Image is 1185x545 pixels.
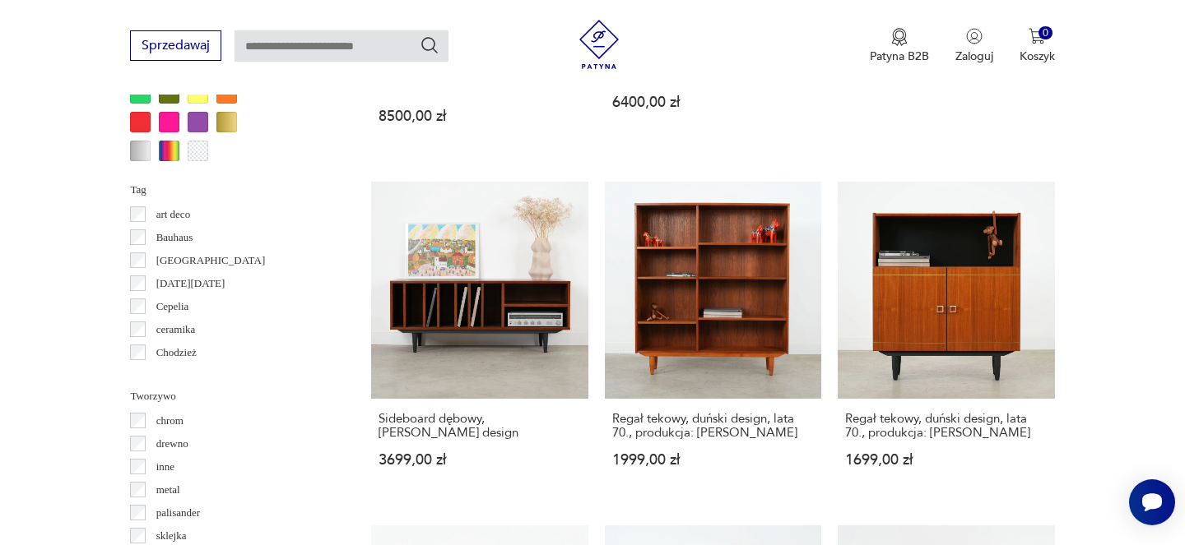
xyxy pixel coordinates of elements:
p: metal [156,481,180,499]
p: 8500,00 zł [379,109,580,123]
button: Sprzedawaj [130,30,221,61]
button: Szukaj [420,35,439,55]
iframe: Smartsupp widget button [1129,479,1175,525]
h3: Sideboard dębowy, [PERSON_NAME] design [379,412,580,440]
p: chrom [156,412,184,430]
p: Cepelia [156,298,189,316]
p: Chodzież [156,344,197,362]
button: 0Koszyk [1020,28,1055,64]
p: 3699,00 zł [379,453,580,467]
img: Ikona koszyka [1029,28,1045,44]
p: 1769,00 zł [845,81,1047,95]
a: Regał tekowy, duński design, lata 70., produkcja: DaniaRegał tekowy, duński design, lata 70., pro... [838,182,1054,498]
img: Patyna - sklep z meblami i dekoracjami vintage [574,20,624,69]
h3: Palisandrowy regał vintage w stylu mid-century, zaprojektowany przez [PERSON_NAME] dla Cado w lat... [379,40,580,96]
p: Tworzywo [130,387,332,405]
p: Zaloguj [955,48,993,64]
a: Sideboard dębowy, skandynawski designSideboard dębowy, [PERSON_NAME] design3699,00 zł [371,182,588,498]
a: Regał tekowy, duński design, lata 70., produkcja: DaniaRegał tekowy, duński design, lata 70., pro... [605,182,821,498]
button: Zaloguj [955,28,993,64]
p: drewno [156,435,188,453]
p: 1699,00 zł [845,453,1047,467]
a: Sprzedawaj [130,41,221,53]
a: Ikona medaluPatyna B2B [870,28,929,64]
button: Patyna B2B [870,28,929,64]
p: [DATE][DATE] [156,275,225,293]
h3: Regał tekowy, duński design, lata 70., produkcja: [PERSON_NAME] [612,412,814,440]
p: ceramika [156,321,196,339]
p: Ćmielów [156,367,196,385]
p: Koszyk [1020,48,1055,64]
p: inne [156,458,174,476]
p: Bauhaus [156,229,193,247]
h3: Regał tekowy, duński design, lata 70., produkcja: [PERSON_NAME] [845,412,1047,440]
p: 1999,00 zł [612,453,814,467]
img: Ikonka użytkownika [966,28,983,44]
p: Patyna B2B [870,48,929,64]
p: art deco [156,206,191,224]
img: Ikona medalu [891,28,908,46]
p: Tag [130,181,332,199]
p: sklejka [156,527,187,545]
p: 6400,00 zł [612,95,814,109]
div: 0 [1039,26,1053,40]
p: palisander [156,504,200,522]
p: [GEOGRAPHIC_DATA] [156,252,266,270]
